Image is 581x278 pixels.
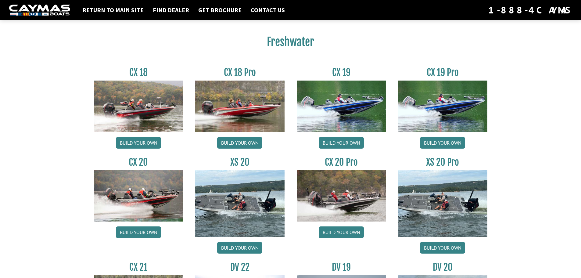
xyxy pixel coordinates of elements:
h3: DV 20 [398,262,487,273]
a: Build your own [217,137,262,149]
img: XS_20_resized.jpg [195,170,285,237]
h3: CX 18 [94,67,183,78]
h3: CX 20 [94,157,183,168]
a: Get Brochure [195,6,245,14]
div: 1-888-4CAYMAS [488,3,572,17]
a: Build your own [420,242,465,254]
h3: XS 20 [195,157,285,168]
a: Contact Us [248,6,288,14]
a: Build your own [319,226,364,238]
h3: XS 20 Pro [398,157,487,168]
a: Build your own [319,137,364,149]
img: XS_20_resized.jpg [398,170,487,237]
h3: CX 19 Pro [398,67,487,78]
h3: CX 21 [94,262,183,273]
h3: DV 22 [195,262,285,273]
img: CX19_thumbnail.jpg [297,81,386,132]
img: white-logo-c9c8dbefe5ff5ceceb0f0178aa75bf4bb51f6bca0971e226c86eb53dfe498488.png [9,5,70,16]
a: Return to main site [79,6,147,14]
a: Build your own [420,137,465,149]
img: CX-18S_thumbnail.jpg [94,81,183,132]
a: Build your own [217,242,262,254]
h3: CX 19 [297,67,386,78]
img: CX19_thumbnail.jpg [398,81,487,132]
h2: Freshwater [94,35,487,52]
img: CX-20_thumbnail.jpg [94,170,183,222]
h3: CX 18 Pro [195,67,285,78]
img: CX-18SS_thumbnail.jpg [195,81,285,132]
img: CX-20Pro_thumbnail.jpg [297,170,386,222]
a: Find Dealer [150,6,192,14]
h3: CX 20 Pro [297,157,386,168]
a: Build your own [116,226,161,238]
h3: DV 19 [297,262,386,273]
a: Build your own [116,137,161,149]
